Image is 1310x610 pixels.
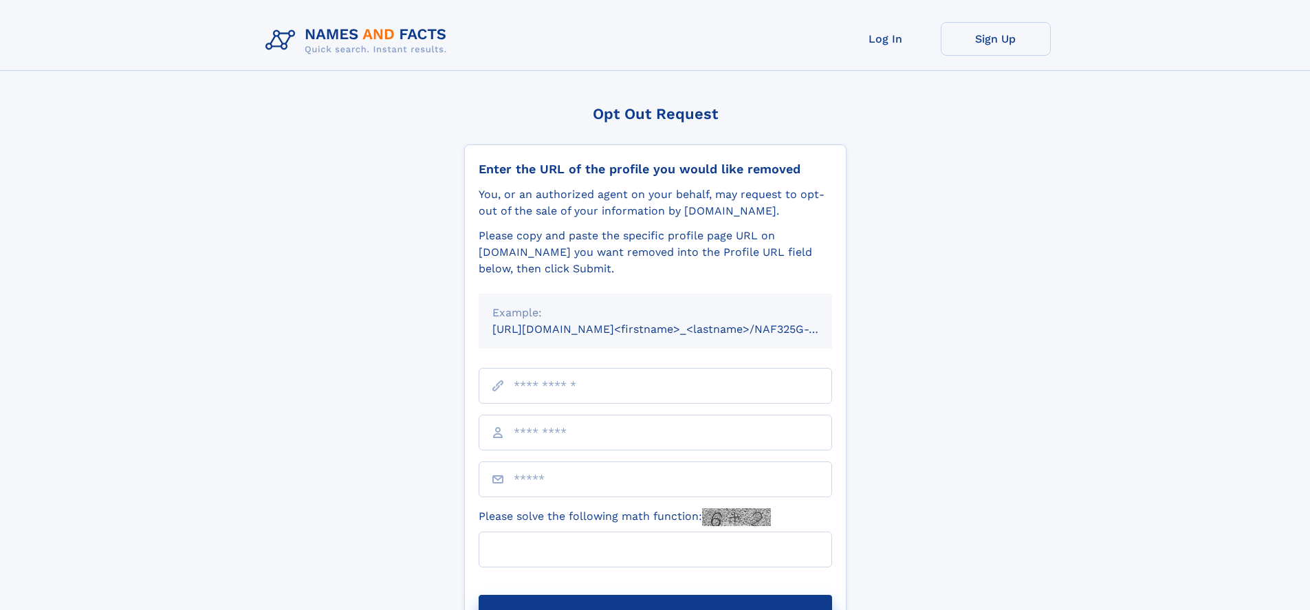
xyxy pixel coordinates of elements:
[479,186,832,219] div: You, or an authorized agent on your behalf, may request to opt-out of the sale of your informatio...
[479,162,832,177] div: Enter the URL of the profile you would like removed
[831,22,941,56] a: Log In
[464,105,847,122] div: Opt Out Request
[492,305,818,321] div: Example:
[260,22,458,59] img: Logo Names and Facts
[941,22,1051,56] a: Sign Up
[479,508,771,526] label: Please solve the following math function:
[479,228,832,277] div: Please copy and paste the specific profile page URL on [DOMAIN_NAME] you want removed into the Pr...
[492,323,858,336] small: [URL][DOMAIN_NAME]<firstname>_<lastname>/NAF325G-xxxxxxxx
